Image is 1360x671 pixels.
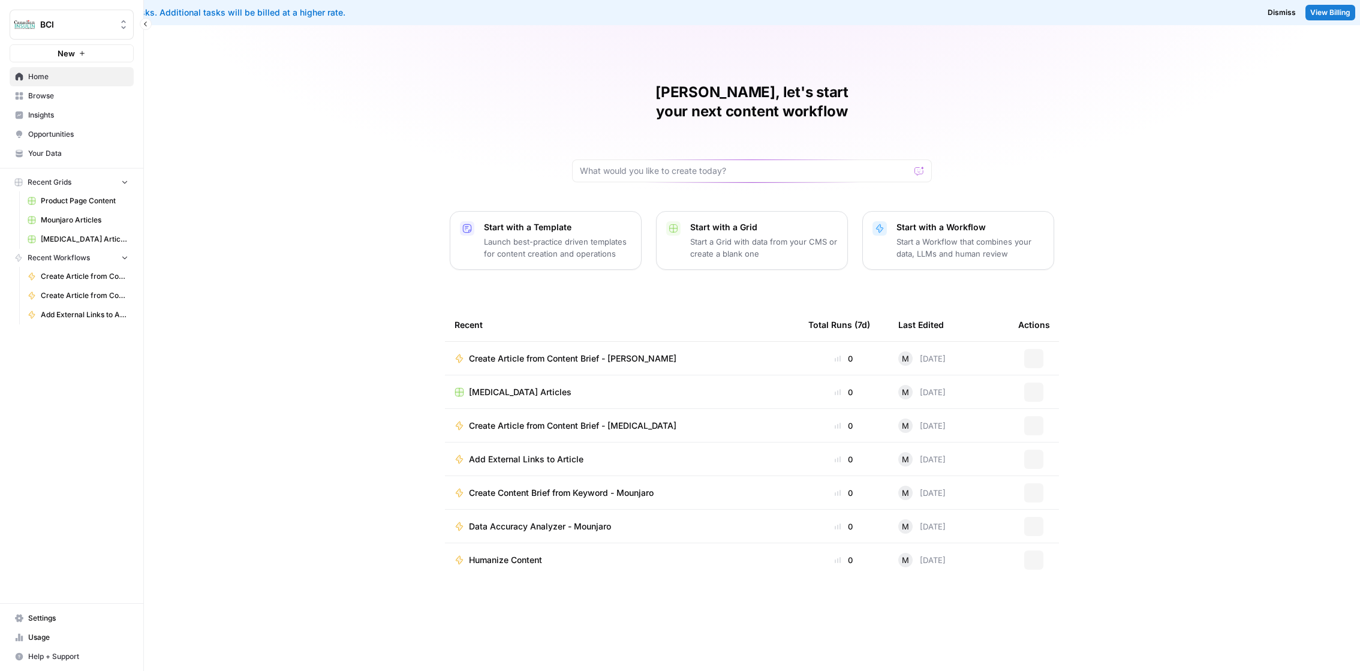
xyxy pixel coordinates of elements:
div: Last Edited [898,308,944,341]
a: Opportunities [10,125,134,144]
span: Usage [28,632,128,643]
button: New [10,44,134,62]
a: Create Article from Content Brief - [PERSON_NAME] [22,267,134,286]
a: Create Article from Content Brief - [MEDICAL_DATA] [22,286,134,305]
span: [MEDICAL_DATA] Articles [41,234,128,245]
span: Recent Grids [28,177,71,188]
button: Start with a WorkflowStart a Workflow that combines your data, LLMs and human review [862,211,1054,270]
span: Recent Workflows [28,252,90,263]
a: Your Data [10,144,134,163]
div: [DATE] [898,351,946,366]
span: Your Data [28,148,128,159]
p: Launch best-practice driven templates for content creation and operations [484,236,631,260]
p: Start with a Template [484,221,631,233]
span: M [902,386,909,398]
button: Help + Support [10,647,134,666]
span: Product Page Content [41,195,128,206]
div: 0 [808,420,879,432]
div: [DATE] [898,452,946,467]
a: Create Content Brief from Keyword - Mounjaro [455,487,789,499]
span: BCI [40,19,113,31]
span: Humanize Content [469,554,542,566]
span: [MEDICAL_DATA] Articles [469,386,571,398]
p: Start a Grid with data from your CMS or create a blank one [690,236,838,260]
div: 0 [808,487,879,499]
div: 0 [808,386,879,398]
div: You've used your included tasks. Additional tasks will be billed at a higher rate. [10,7,802,19]
span: Home [28,71,128,82]
div: [DATE] [898,553,946,567]
a: Add External Links to Article [455,453,789,465]
span: M [902,520,909,532]
span: Create Content Brief from Keyword - Mounjaro [469,487,654,499]
span: Opportunities [28,129,128,140]
p: Start a Workflow that combines your data, LLMs and human review [896,236,1044,260]
span: Add External Links to Article [469,453,583,465]
a: Usage [10,628,134,647]
div: 0 [808,353,879,365]
span: Dismiss [1268,7,1296,18]
button: Recent Grids [10,173,134,191]
div: Total Runs (7d) [808,308,870,341]
h1: [PERSON_NAME], let's start your next content workflow [572,83,932,121]
span: Create Article from Content Brief - [PERSON_NAME] [41,271,128,282]
a: Settings [10,609,134,628]
span: New [58,47,75,59]
p: Start with a Grid [690,221,838,233]
div: Recent [455,308,789,341]
span: M [902,353,909,365]
a: Mounjaro Articles [22,210,134,230]
div: 0 [808,520,879,532]
div: [DATE] [898,419,946,433]
a: Data Accuracy Analyzer - Mounjaro [455,520,789,532]
input: What would you like to create today? [580,165,910,177]
span: Settings [28,613,128,624]
button: Workspace: BCI [10,10,134,40]
img: BCI Logo [14,14,35,35]
a: Browse [10,86,134,106]
span: View Billing [1310,7,1350,18]
button: Start with a GridStart a Grid with data from your CMS or create a blank one [656,211,848,270]
div: 0 [808,453,879,465]
span: Mounjaro Articles [41,215,128,225]
span: Help + Support [28,651,128,662]
div: [DATE] [898,486,946,500]
span: Browse [28,91,128,101]
button: Recent Workflows [10,249,134,267]
a: Create Article from Content Brief - [PERSON_NAME] [455,353,789,365]
div: [DATE] [898,385,946,399]
span: Insights [28,110,128,121]
div: [DATE] [898,519,946,534]
button: Dismiss [1263,5,1301,20]
p: Start with a Workflow [896,221,1044,233]
a: Add External Links to Article [22,305,134,324]
a: [MEDICAL_DATA] Articles [455,386,789,398]
span: M [902,420,909,432]
a: Humanize Content [455,554,789,566]
a: View Billing [1305,5,1355,20]
span: Data Accuracy Analyzer - Mounjaro [469,520,611,532]
a: Home [10,67,134,86]
div: Actions [1018,308,1050,341]
span: M [902,453,909,465]
a: Insights [10,106,134,125]
a: Create Article from Content Brief - [MEDICAL_DATA] [455,420,789,432]
button: Start with a TemplateLaunch best-practice driven templates for content creation and operations [450,211,642,270]
span: M [902,487,909,499]
span: Create Article from Content Brief - [MEDICAL_DATA] [41,290,128,301]
span: Create Article from Content Brief - [PERSON_NAME] [469,353,676,365]
span: Create Article from Content Brief - [MEDICAL_DATA] [469,420,676,432]
a: Product Page Content [22,191,134,210]
a: [MEDICAL_DATA] Articles [22,230,134,249]
div: 0 [808,554,879,566]
span: Add External Links to Article [41,309,128,320]
span: M [902,554,909,566]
